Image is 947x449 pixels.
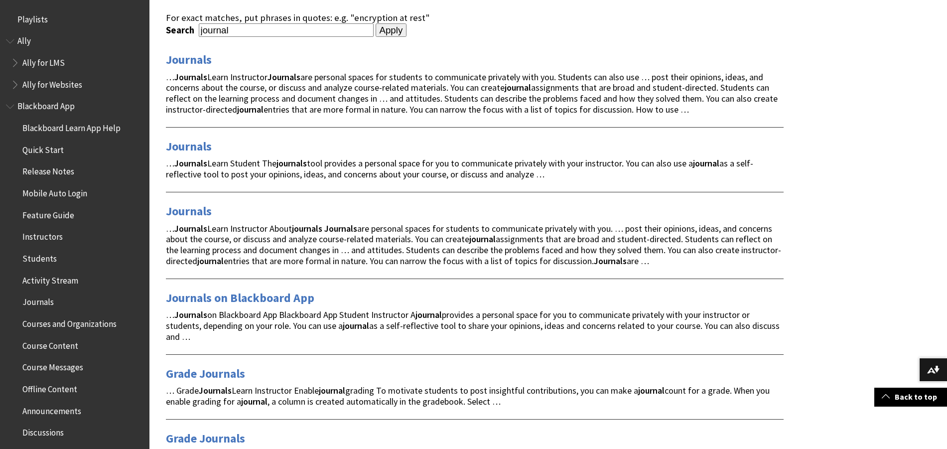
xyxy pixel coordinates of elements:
[22,272,78,286] span: Activity Stream
[343,320,369,331] strong: journal
[6,33,143,93] nav: Book outline for Anthology Ally Help
[166,385,770,407] span: … Grade Learn Instructor Enable grading To motivate students to post insightful contributions, yo...
[292,223,322,234] strong: journals
[22,250,57,264] span: Students
[22,403,81,416] span: Announcements
[22,142,64,155] span: Quick Start
[174,309,207,320] strong: Journals
[166,24,197,36] label: Search
[22,337,78,351] span: Course Content
[22,207,74,220] span: Feature Guide
[197,255,224,267] strong: journal
[17,98,75,112] span: Blackboard App
[324,223,357,234] strong: Journals
[166,366,245,382] a: Grade Journals
[6,11,143,28] nav: Book outline for Playlists
[594,255,627,267] strong: Journals
[638,385,665,396] strong: journal
[166,139,212,154] a: Journals
[22,424,64,438] span: Discussions
[22,120,121,133] span: Blackboard Learn App Help
[17,33,31,46] span: Ally
[22,359,83,373] span: Course Messages
[22,294,54,307] span: Journals
[174,71,207,83] strong: Journals
[505,82,531,93] strong: journal
[319,385,345,396] strong: journal
[166,223,781,267] span: … Learn Instructor About are personal spaces for students to communicate privately with you. … po...
[166,52,212,68] a: Journals
[22,315,117,329] span: Courses and Organizations
[22,381,77,394] span: Offline Content
[415,309,442,320] strong: journal
[22,54,65,68] span: Ally for LMS
[166,71,778,115] span: … Learn Instructor are personal spaces for students to communicate privately with you. Students c...
[174,223,207,234] strong: Journals
[166,309,780,342] span: … on Blackboard App Blackboard App Student Instructor A provides a personal space for you to comm...
[166,290,314,306] a: Journals on Blackboard App
[268,71,300,83] strong: Journals
[22,185,87,198] span: Mobile Auto Login
[199,385,232,396] strong: Journals
[17,11,48,24] span: Playlists
[693,157,719,169] strong: journal
[166,12,784,23] div: For exact matches, put phrases in quotes: e.g. "encryption at rest"
[276,157,307,169] strong: journals
[174,157,207,169] strong: Journals
[874,388,947,406] a: Back to top
[237,104,264,115] strong: journal
[166,203,212,219] a: Journals
[241,396,268,407] strong: journal
[22,76,82,90] span: Ally for Websites
[166,431,245,447] a: Grade Journals
[22,163,74,177] span: Release Notes
[166,157,753,180] span: … Learn Student The tool provides a personal space for you to communicate privately with your ins...
[22,229,63,242] span: Instructors
[376,23,407,37] input: Apply
[469,233,496,245] strong: journal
